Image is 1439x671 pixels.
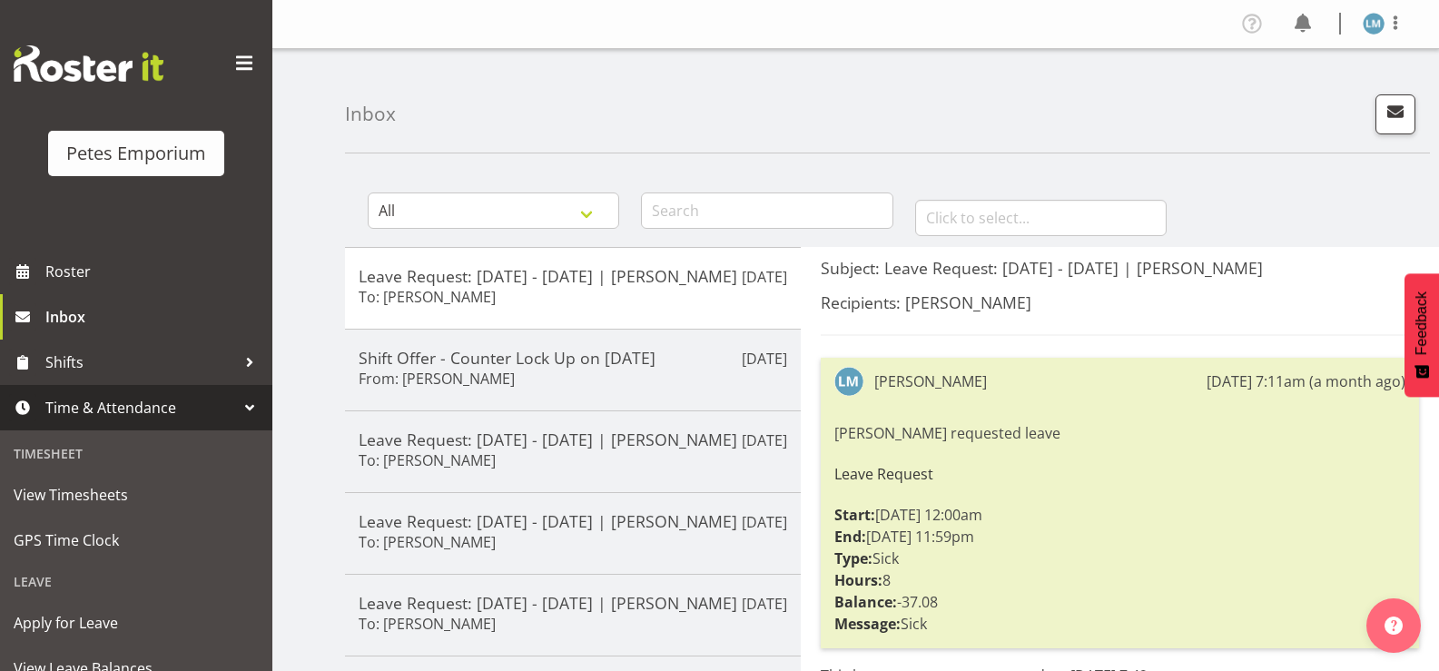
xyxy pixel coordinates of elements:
span: Inbox [45,303,263,331]
h6: From: [PERSON_NAME] [359,370,515,388]
h5: Leave Request: [DATE] - [DATE] | [PERSON_NAME] [359,429,787,449]
span: Shifts [45,349,236,376]
a: View Timesheets [5,472,268,518]
h5: Leave Request: [DATE] - [DATE] | [PERSON_NAME] [359,593,787,613]
img: lianne-morete5410.jpg [834,367,863,396]
a: GPS Time Clock [5,518,268,563]
h5: Recipients: [PERSON_NAME] [821,292,1419,312]
h6: To: [PERSON_NAME] [359,288,496,306]
div: Petes Emporium [66,140,206,167]
img: lianne-morete5410.jpg [1363,13,1385,35]
h6: To: [PERSON_NAME] [359,615,496,633]
a: Apply for Leave [5,600,268,646]
strong: Balance: [834,592,897,612]
input: Click to select... [915,200,1167,236]
input: Search [641,192,892,229]
strong: Message: [834,614,901,634]
div: [DATE] 7:11am (a month ago) [1207,370,1405,392]
div: Leave [5,563,268,600]
h5: Leave Request: [DATE] - [DATE] | [PERSON_NAME] [359,266,787,286]
button: Feedback - Show survey [1405,273,1439,397]
div: Timesheet [5,435,268,472]
span: GPS Time Clock [14,527,259,554]
img: help-xxl-2.png [1385,617,1403,635]
p: [DATE] [742,348,787,370]
h5: Leave Request: [DATE] - [DATE] | [PERSON_NAME] [359,511,787,531]
p: [DATE] [742,266,787,288]
p: [DATE] [742,593,787,615]
span: Feedback [1414,291,1430,355]
span: Time & Attendance [45,394,236,421]
span: Roster [45,258,263,285]
h6: To: [PERSON_NAME] [359,533,496,551]
div: [PERSON_NAME] requested leave [DATE] 12:00am [DATE] 11:59pm Sick 8 -37.08 Sick [834,418,1405,639]
h5: Shift Offer - Counter Lock Up on [DATE] [359,348,787,368]
p: [DATE] [742,511,787,533]
span: Apply for Leave [14,609,259,636]
strong: Type: [834,548,872,568]
img: Rosterit website logo [14,45,163,82]
p: [DATE] [742,429,787,451]
h6: Leave Request [834,466,1405,482]
h4: Inbox [345,104,396,124]
strong: Start: [834,505,875,525]
strong: Hours: [834,570,882,590]
h6: To: [PERSON_NAME] [359,451,496,469]
span: View Timesheets [14,481,259,508]
div: [PERSON_NAME] [874,370,987,392]
h5: Subject: Leave Request: [DATE] - [DATE] | [PERSON_NAME] [821,258,1419,278]
strong: End: [834,527,866,547]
